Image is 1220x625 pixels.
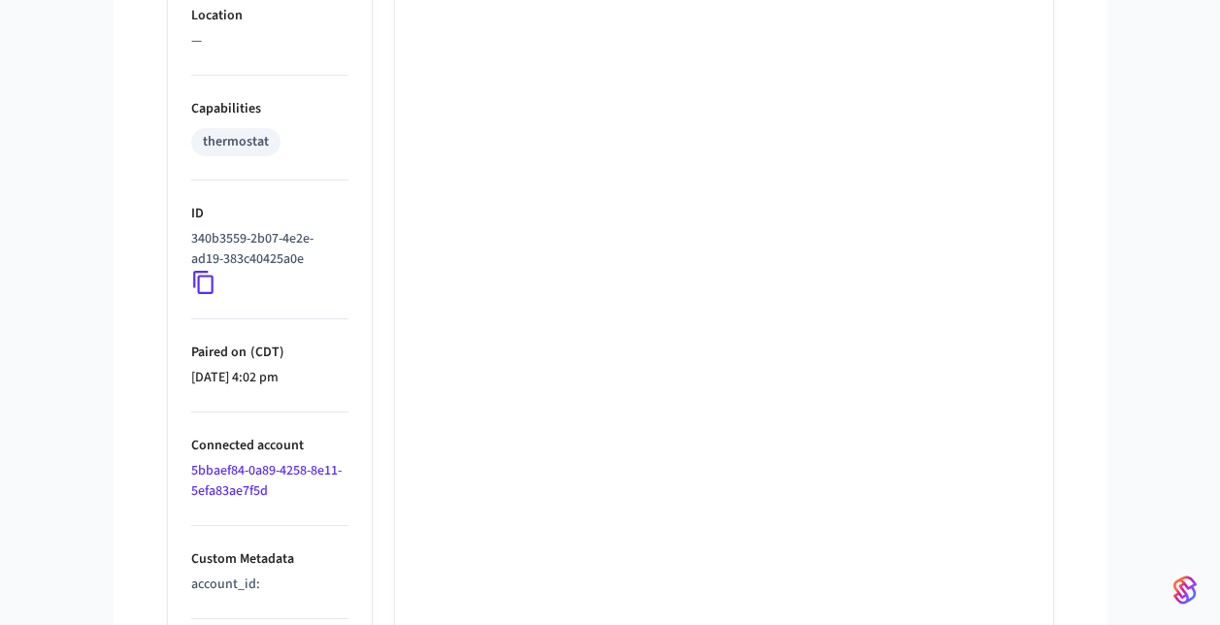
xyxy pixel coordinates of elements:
span: ( CDT ) [247,343,284,362]
p: [DATE] 4:02 pm [191,368,348,388]
a: 5bbaef84-0a89-4258-8e11-5efa83ae7f5d [191,461,342,501]
p: account_id : [191,575,262,595]
p: Paired on [191,343,348,363]
div: thermostat [203,132,269,152]
p: 340b3559-2b07-4e2e-ad19-383c40425a0e [191,229,341,270]
p: Connected account [191,436,348,456]
p: Capabilities [191,99,348,119]
p: Custom Metadata [191,549,348,570]
img: SeamLogoGradient.69752ec5.svg [1173,575,1197,606]
p: — [191,31,348,51]
p: Location [191,6,348,26]
p: ID [191,204,348,224]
